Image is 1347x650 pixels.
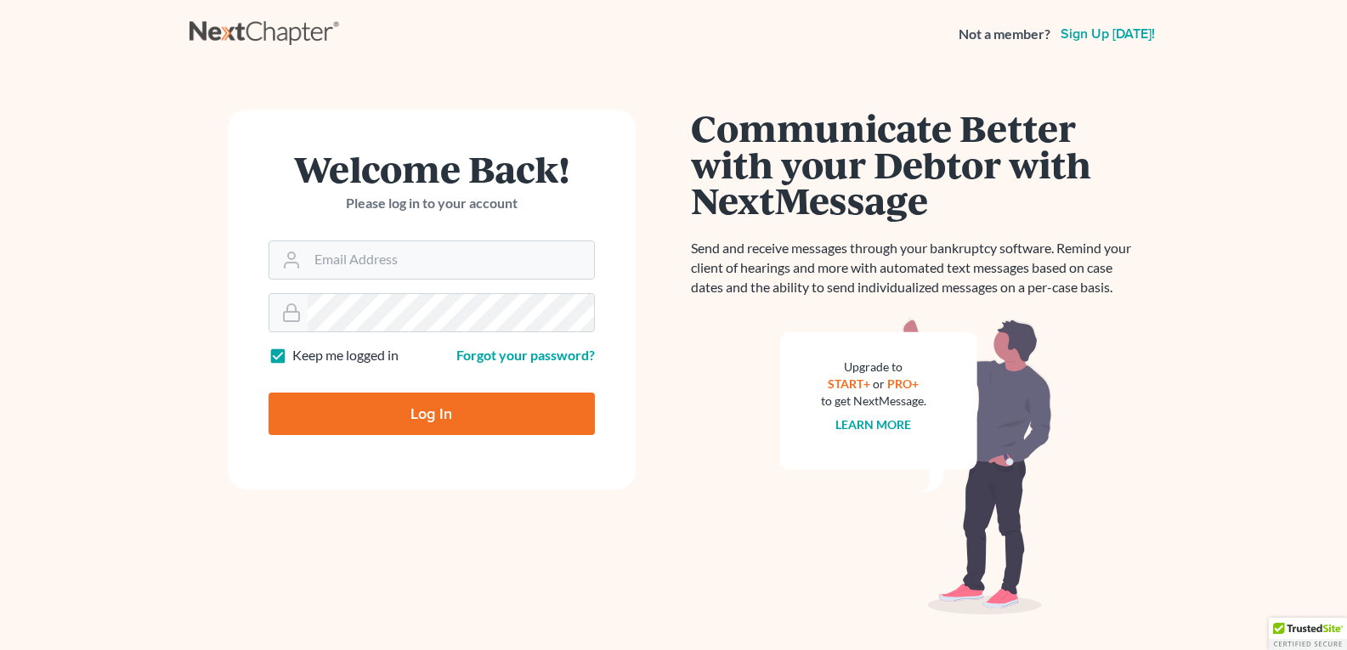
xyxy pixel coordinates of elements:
[1057,27,1158,41] a: Sign up [DATE]!
[269,150,595,187] h1: Welcome Back!
[959,25,1050,44] strong: Not a member?
[1269,618,1347,650] div: TrustedSite Certified
[292,346,399,365] label: Keep me logged in
[835,417,911,432] a: Learn more
[308,241,594,279] input: Email Address
[821,359,926,376] div: Upgrade to
[269,393,595,435] input: Log In
[821,393,926,410] div: to get NextMessage.
[456,347,595,363] a: Forgot your password?
[873,376,885,391] span: or
[780,318,1052,615] img: nextmessage_bg-59042aed3d76b12b5cd301f8e5b87938c9018125f34e5fa2b7a6b67550977c72.svg
[691,110,1141,218] h1: Communicate Better with your Debtor with NextMessage
[887,376,919,391] a: PRO+
[691,239,1141,297] p: Send and receive messages through your bankruptcy software. Remind your client of hearings and mo...
[269,194,595,213] p: Please log in to your account
[828,376,870,391] a: START+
